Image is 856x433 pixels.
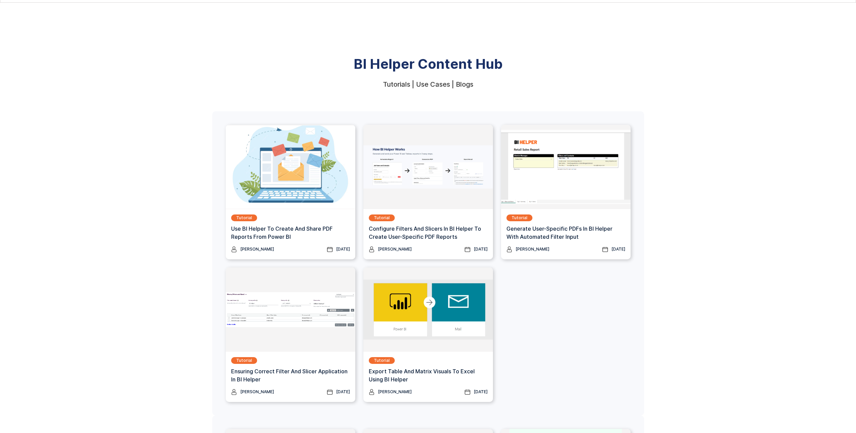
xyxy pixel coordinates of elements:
h3: Ensuring Correct Filter and Slicer Application in BI Helper [231,367,350,383]
a: TutorialConfigure Filters And Slicers In BI Helper To Create User-Specific PDF Reports[PERSON_NAM... [363,125,493,259]
div: [PERSON_NAME] [240,246,274,253]
div: Tutorial [236,357,252,364]
strong: BI Helper Content Hub [354,56,503,72]
div: [PERSON_NAME] [378,388,412,395]
div: Tutorials | Use Cases | Blogs [383,81,473,88]
a: Tutorialexport table and matrix visuals to Excel Using BI Helper[PERSON_NAME][DATE] [363,267,493,402]
div: Tutorial [374,214,390,221]
h3: Generate User-specific PDFs In BI Helper with Automated Filter Input [506,225,625,241]
h3: export table and matrix visuals to Excel Using BI Helper [369,367,488,383]
h3: Use BI Helper To Create And Share PDF Reports From Power BI [231,225,350,241]
div: [PERSON_NAME] [516,246,549,253]
h3: Configure Filters And Slicers In BI Helper To Create User-Specific PDF Reports [369,225,488,241]
div: [PERSON_NAME] [378,246,412,253]
div: [DATE] [336,388,350,395]
div: Tutorial [236,214,252,221]
a: TutorialEnsuring Correct Filter and Slicer Application in BI Helper[PERSON_NAME][DATE] [226,267,355,402]
a: TutorialGenerate User-specific PDFs In BI Helper with Automated Filter Input[PERSON_NAME][DATE] [501,125,631,259]
div: Tutorial [512,214,527,221]
div: [PERSON_NAME] [240,388,274,395]
div: Tutorial [374,357,390,364]
div: [DATE] [474,246,488,253]
div: [DATE] [611,246,625,253]
div: [DATE] [474,388,488,395]
div: [DATE] [336,246,350,253]
a: TutorialUse BI Helper To Create And Share PDF Reports From Power BI[PERSON_NAME][DATE] [226,125,355,259]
